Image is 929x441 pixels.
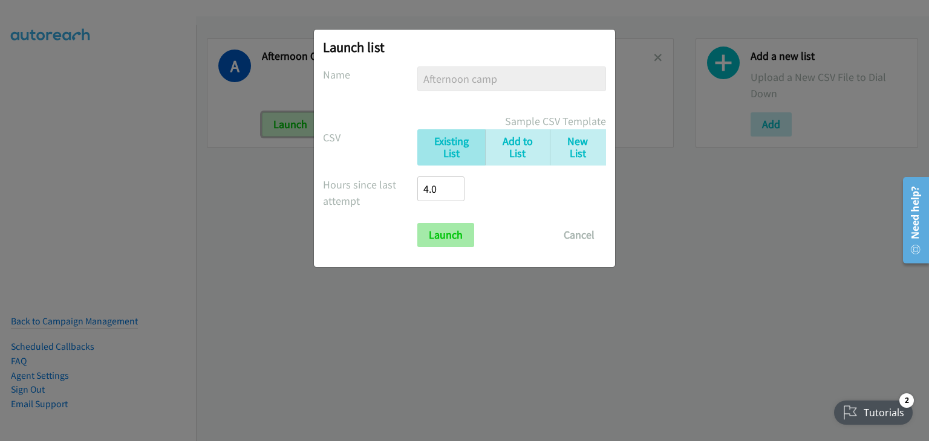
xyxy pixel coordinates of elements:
iframe: Resource Center [895,172,929,268]
label: Hours since last attempt [323,176,417,209]
label: CSV [323,129,417,146]
iframe: Checklist [827,388,920,432]
input: Launch [417,223,474,247]
label: Name [323,66,417,83]
a: Add to List [485,129,550,166]
h2: Launch list [323,39,606,56]
a: New List [550,129,606,166]
button: Cancel [552,223,606,247]
a: Sample CSV Template [505,113,606,129]
a: Existing List [417,129,485,166]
